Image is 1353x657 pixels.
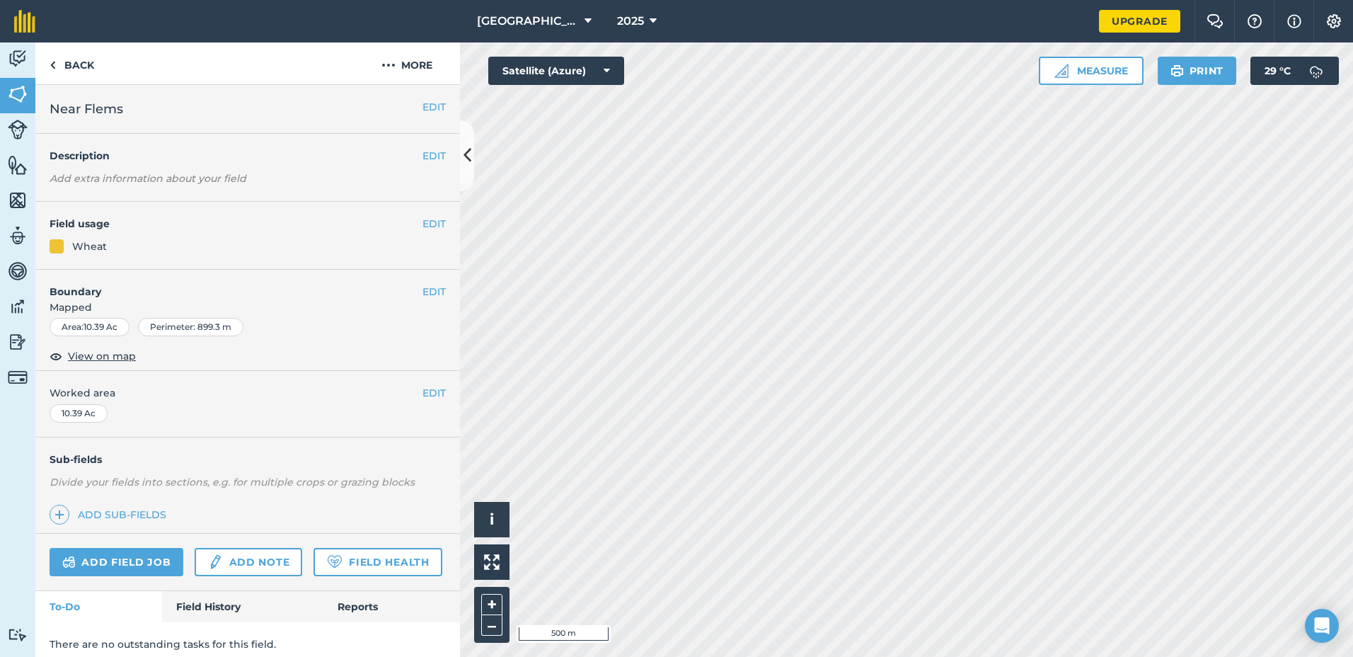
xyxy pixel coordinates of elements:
[8,628,28,641] img: svg+xml;base64,PD94bWwgdmVyc2lvbj0iMS4wIiBlbmNvZGluZz0idXRmLTgiPz4KPCEtLSBHZW5lcmF0b3I6IEFkb2JlIE...
[62,554,76,571] img: svg+xml;base64,PD94bWwgdmVyc2lvbj0iMS4wIiBlbmNvZGluZz0idXRmLTgiPz4KPCEtLSBHZW5lcmF0b3I6IEFkb2JlIE...
[8,261,28,282] img: svg+xml;base64,PD94bWwgdmVyc2lvbj0iMS4wIiBlbmNvZGluZz0idXRmLTgiPz4KPCEtLSBHZW5lcmF0b3I6IEFkb2JlIE...
[50,99,123,119] span: Near Flems
[1325,14,1342,28] img: A cog icon
[35,299,460,315] span: Mapped
[484,554,500,570] img: Four arrows, one pointing top left, one top right, one bottom right and the last bottom left
[8,190,28,211] img: svg+xml;base64,PHN2ZyB4bWxucz0iaHR0cDovL3d3dy53My5vcmcvMjAwMC9zdmciIHdpZHRoPSI1NiIgaGVpZ2h0PSI2MC...
[381,57,396,74] img: svg+xml;base64,PHN2ZyB4bWxucz0iaHR0cDovL3d3dy53My5vcmcvMjAwMC9zdmciIHdpZHRoPSIyMCIgaGVpZ2h0PSIyNC...
[488,57,624,85] button: Satellite (Azure)
[1170,62,1184,79] img: svg+xml;base64,PHN2ZyB4bWxucz0iaHR0cDovL3d3dy53My5vcmcvMjAwMC9zdmciIHdpZHRoPSIxOSIgaGVpZ2h0PSIyNC...
[54,506,64,523] img: svg+xml;base64,PHN2ZyB4bWxucz0iaHR0cDovL3d3dy53My5vcmcvMjAwMC9zdmciIHdpZHRoPSIxNCIgaGVpZ2h0PSIyNC...
[8,367,28,387] img: svg+xml;base64,PD94bWwgdmVyc2lvbj0iMS4wIiBlbmNvZGluZz0idXRmLTgiPz4KPCEtLSBHZW5lcmF0b3I6IEFkb2JlIE...
[50,348,136,365] button: View on map
[35,42,108,84] a: Back
[35,591,162,622] a: To-Do
[474,502,509,537] button: i
[1158,57,1237,85] button: Print
[1246,14,1263,28] img: A question mark icon
[35,270,422,299] h4: Boundary
[8,331,28,353] img: svg+xml;base64,PD94bWwgdmVyc2lvbj0iMS4wIiBlbmNvZGluZz0idXRmLTgiPz4KPCEtLSBHZW5lcmF0b3I6IEFkb2JlIE...
[50,385,446,401] span: Worked area
[1207,14,1224,28] img: Two speech bubbles overlapping with the left bubble in the forefront
[50,148,446,164] h4: Description
[50,476,415,489] em: Divide your fields into sections, e.g. for multiple crops or grazing blocks
[481,615,502,636] button: –
[313,548,442,576] a: Field Health
[50,216,422,232] h4: Field usage
[8,84,28,105] img: svg+xml;base64,PHN2ZyB4bWxucz0iaHR0cDovL3d3dy53My5vcmcvMjAwMC9zdmciIHdpZHRoPSI1NiIgaGVpZ2h0PSI2MC...
[14,10,35,33] img: fieldmargin Logo
[1265,57,1291,85] span: 29 ° C
[477,13,579,30] span: [GEOGRAPHIC_DATA]
[72,239,107,254] div: Wheat
[68,348,136,364] span: View on map
[422,216,446,232] button: EDIT
[50,57,56,74] img: svg+xml;base64,PHN2ZyB4bWxucz0iaHR0cDovL3d3dy53My5vcmcvMjAwMC9zdmciIHdpZHRoPSI5IiBoZWlnaHQ9IjI0Ii...
[323,591,460,622] a: Reports
[422,148,446,164] button: EDIT
[8,120,28,139] img: svg+xml;base64,PD94bWwgdmVyc2lvbj0iMS4wIiBlbmNvZGluZz0idXRmLTgiPz4KPCEtLSBHZW5lcmF0b3I6IEFkb2JlIE...
[422,385,446,401] button: EDIT
[422,99,446,115] button: EDIT
[50,318,129,336] div: Area : 10.39 Ac
[35,452,460,467] h4: Sub-fields
[50,172,246,185] em: Add extra information about your field
[162,591,323,622] a: Field History
[50,404,108,423] div: 10.39 Ac
[1054,64,1069,78] img: Ruler icon
[1305,609,1339,643] div: Open Intercom Messenger
[617,13,644,30] span: 2025
[8,48,28,69] img: svg+xml;base64,PD94bWwgdmVyc2lvbj0iMS4wIiBlbmNvZGluZz0idXRmLTgiPz4KPCEtLSBHZW5lcmF0b3I6IEFkb2JlIE...
[195,548,302,576] a: Add note
[490,510,494,528] span: i
[50,348,62,365] img: svg+xml;base64,PHN2ZyB4bWxucz0iaHR0cDovL3d3dy53My5vcmcvMjAwMC9zdmciIHdpZHRoPSIxOCIgaGVpZ2h0PSIyNC...
[1250,57,1339,85] button: 29 °C
[138,318,243,336] div: Perimeter : 899.3 m
[1039,57,1144,85] button: Measure
[422,284,446,299] button: EDIT
[1287,13,1301,30] img: svg+xml;base64,PHN2ZyB4bWxucz0iaHR0cDovL3d3dy53My5vcmcvMjAwMC9zdmciIHdpZHRoPSIxNyIgaGVpZ2h0PSIxNy...
[354,42,460,84] button: More
[8,154,28,176] img: svg+xml;base64,PHN2ZyB4bWxucz0iaHR0cDovL3d3dy53My5vcmcvMjAwMC9zdmciIHdpZHRoPSI1NiIgaGVpZ2h0PSI2MC...
[50,548,183,576] a: Add field job
[1302,57,1330,85] img: svg+xml;base64,PD94bWwgdmVyc2lvbj0iMS4wIiBlbmNvZGluZz0idXRmLTgiPz4KPCEtLSBHZW5lcmF0b3I6IEFkb2JlIE...
[50,636,446,652] p: There are no outstanding tasks for this field.
[8,225,28,246] img: svg+xml;base64,PD94bWwgdmVyc2lvbj0iMS4wIiBlbmNvZGluZz0idXRmLTgiPz4KPCEtLSBHZW5lcmF0b3I6IEFkb2JlIE...
[50,505,172,525] a: Add sub-fields
[1099,10,1180,33] a: Upgrade
[207,554,223,571] img: svg+xml;base64,PD94bWwgdmVyc2lvbj0iMS4wIiBlbmNvZGluZz0idXRmLTgiPz4KPCEtLSBHZW5lcmF0b3I6IEFkb2JlIE...
[481,594,502,615] button: +
[8,296,28,317] img: svg+xml;base64,PD94bWwgdmVyc2lvbj0iMS4wIiBlbmNvZGluZz0idXRmLTgiPz4KPCEtLSBHZW5lcmF0b3I6IEFkb2JlIE...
